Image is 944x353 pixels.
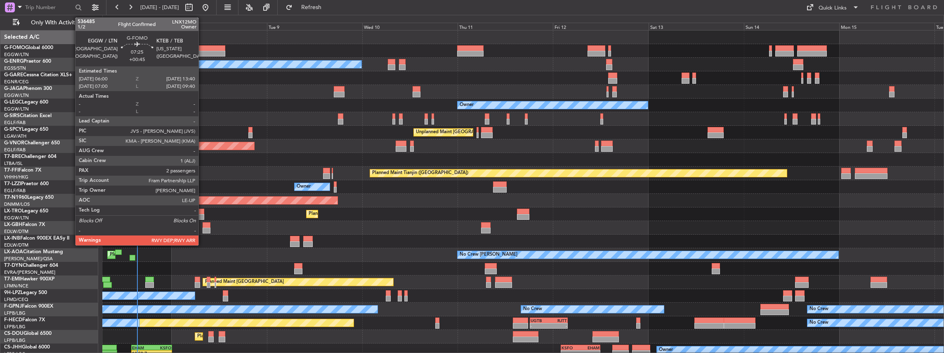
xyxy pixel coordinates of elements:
a: EGGW/LTN [4,215,29,221]
a: EGLF/FAB [4,147,26,153]
div: Planned Maint [GEOGRAPHIC_DATA] ([GEOGRAPHIC_DATA]) [197,330,327,343]
span: G-GARE [4,73,23,78]
span: CS-JHH [4,345,22,350]
span: LX-TRO [4,209,22,214]
a: T7-FFIFalcon 7X [4,168,41,173]
button: Only With Activity [9,16,90,29]
a: G-SIRSCitation Excel [4,113,52,118]
div: KSFO [562,345,581,350]
span: F-GPNJ [4,304,22,309]
span: T7-BRE [4,154,21,159]
div: No Crew [809,303,828,315]
a: LFMN/NCE [4,283,28,289]
div: - [531,323,549,328]
a: T7-N1960Legacy 650 [4,195,54,200]
div: EHAM [132,345,152,350]
span: G-VNOR [4,141,24,146]
a: 9H-LPZLegacy 500 [4,290,47,295]
a: G-ENRGPraetor 600 [4,59,51,64]
button: Quick Links [802,1,863,14]
div: Owner [297,181,311,193]
div: [DATE] [104,16,118,24]
span: T7-N1960 [4,195,27,200]
div: No Crew [809,317,828,329]
a: LX-AOACitation Mustang [4,249,63,254]
a: CS-JHHGlobal 6000 [4,345,50,350]
span: CS-DOU [4,331,24,336]
a: CS-DOUGlobal 6500 [4,331,52,336]
div: Planned Maint [GEOGRAPHIC_DATA] [205,276,284,288]
div: UGTB [531,318,549,323]
span: G-LEGC [4,100,22,105]
a: F-GPNJFalcon 900EX [4,304,53,309]
span: Refresh [294,5,329,10]
input: Trip Number [25,1,73,14]
span: LX-INB [4,236,20,241]
a: EGGW/LTN [4,92,29,99]
a: G-JAGAPhenom 300 [4,86,52,91]
a: EGNR/CEG [4,79,29,85]
div: EHAM [581,345,599,350]
span: LX-GBH [4,222,22,227]
a: EGLF/FAB [4,120,26,126]
div: Planned Maint [GEOGRAPHIC_DATA] ([GEOGRAPHIC_DATA]) [110,249,240,261]
a: EVRA/[PERSON_NAME] [4,269,55,275]
a: F-HECDFalcon 7X [4,318,45,322]
span: 9H-LPZ [4,290,21,295]
div: Sat 13 [649,23,744,30]
span: T7-FFI [4,168,19,173]
a: EDLW/DTM [4,228,28,235]
div: LIEO [144,168,165,173]
div: Sun 7 [76,23,171,30]
div: Planned Maint Dusseldorf [309,208,363,220]
a: G-GARECessna Citation XLS+ [4,73,72,78]
a: G-FOMOGlobal 6000 [4,45,53,50]
a: LGAV/ATH [4,133,26,139]
div: - [549,323,567,328]
a: T7-LZZIPraetor 600 [4,181,49,186]
div: Owner [460,99,474,111]
a: VHHH/HKG [4,174,28,180]
a: LTBA/ISL [4,160,23,167]
div: No Crew [173,58,192,71]
a: EGLF/FAB [4,188,26,194]
div: Quick Links [819,4,847,12]
a: LFMD/CEQ [4,297,28,303]
div: - [144,174,165,179]
div: No Crew [PERSON_NAME] [460,249,517,261]
a: LFPB/LBG [4,310,26,316]
a: T7-DYNChallenger 604 [4,263,58,268]
div: Mon 8 [171,23,267,30]
a: EGSS/STN [4,65,26,71]
span: G-SIRS [4,113,20,118]
a: G-SPCYLegacy 650 [4,127,48,132]
a: G-VNORChallenger 650 [4,141,60,146]
a: G-LEGCLegacy 600 [4,100,48,105]
div: No Crew [523,303,542,315]
span: T7-LZZI [4,181,21,186]
a: EDLW/DTM [4,242,28,248]
span: T7-EMI [4,277,20,282]
a: T7-BREChallenger 604 [4,154,57,159]
div: KSFO [152,345,172,350]
span: T7-DYN [4,263,23,268]
div: Sun 14 [744,23,839,30]
div: Tue 9 [267,23,362,30]
span: G-JAGA [4,86,23,91]
a: LFPB/LBG [4,324,26,330]
div: - [165,174,187,179]
div: ZSSS [165,168,187,173]
a: LX-GBHFalcon 7X [4,222,45,227]
div: Unplanned Maint [GEOGRAPHIC_DATA] ([PERSON_NAME] Intl) [416,126,550,139]
div: Thu 11 [458,23,553,30]
span: F-HECD [4,318,22,322]
div: Wed 10 [362,23,458,30]
div: Fri 12 [553,23,648,30]
a: T7-EMIHawker 900XP [4,277,54,282]
div: RJTT [549,318,567,323]
a: EGGW/LTN [4,52,29,58]
div: Mon 15 [839,23,935,30]
span: G-FOMO [4,45,25,50]
a: [PERSON_NAME]/QSA [4,256,53,262]
a: EGGW/LTN [4,106,29,112]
